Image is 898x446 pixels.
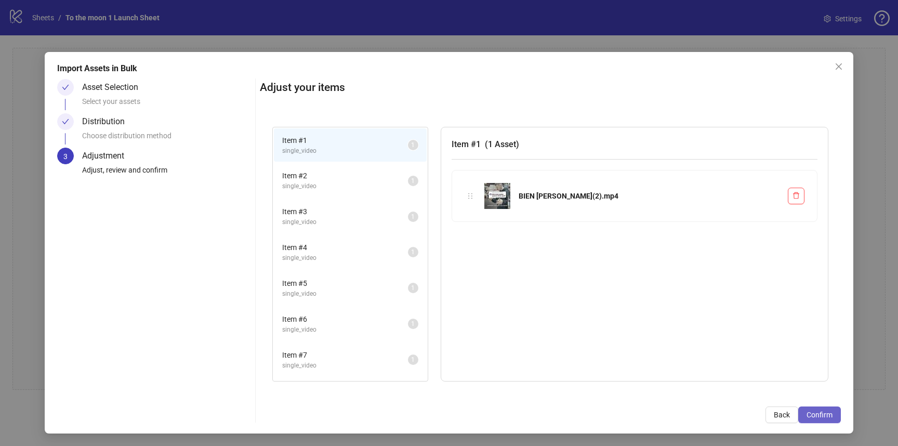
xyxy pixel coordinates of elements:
sup: 1 [408,212,418,222]
span: Item # 5 [282,278,408,289]
span: Confirm [807,411,833,419]
span: Back [774,411,790,419]
div: Adjust, review and confirm [82,164,251,182]
span: close [835,62,843,71]
h3: Item # 1 [452,138,817,151]
button: Confirm [798,406,841,423]
div: holder [465,190,476,202]
div: BIEN [PERSON_NAME](2).mp4 [519,190,780,202]
span: single_video [282,253,408,263]
div: Adjustment [82,148,133,164]
span: Item # 6 [282,313,408,325]
span: 3 [63,152,68,161]
span: single_video [282,289,408,299]
button: Back [765,406,798,423]
sup: 1 [408,355,418,365]
span: 1 [411,177,415,185]
span: single_video [282,361,408,371]
div: Distribution [82,113,133,130]
sup: 1 [408,140,418,150]
span: Item # 2 [282,170,408,181]
img: BIEN PORTER(2).mp4 [484,183,510,209]
span: Item # 3 [282,206,408,217]
span: ( 1 Asset ) [485,139,519,149]
div: Select your assets [82,96,251,113]
span: 1 [411,141,415,149]
span: Item # 1 [282,135,408,146]
span: single_video [282,217,408,227]
span: holder [467,192,474,200]
sup: 1 [408,176,418,186]
span: 1 [411,248,415,256]
span: delete [793,192,800,199]
span: 1 [411,284,415,292]
span: check [62,84,69,91]
span: single_video [282,181,408,191]
button: Close [830,58,847,75]
span: 1 [411,213,415,220]
sup: 1 [408,319,418,329]
span: single_video [282,325,408,335]
span: 1 [411,320,415,327]
sup: 1 [408,247,418,257]
span: Item # 7 [282,349,408,361]
div: Choose distribution method [82,130,251,148]
button: Delete [788,188,804,204]
span: 1 [411,356,415,363]
div: Asset Selection [82,79,147,96]
span: single_video [282,146,408,156]
span: Item # 4 [282,242,408,253]
div: Import Assets in Bulk [57,62,840,75]
span: check [62,118,69,125]
h2: Adjust your items [260,79,841,96]
sup: 1 [408,283,418,293]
